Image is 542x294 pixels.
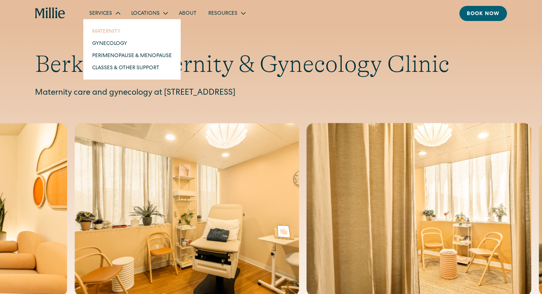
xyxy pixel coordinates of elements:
[86,62,178,74] a: Classes & Other Support
[173,7,202,19] a: About
[35,7,66,19] a: home
[467,10,500,18] div: Book now
[125,7,173,19] div: Locations
[35,87,507,99] p: Maternity care and gynecology at [STREET_ADDRESS]
[89,10,112,18] div: Services
[208,10,237,18] div: Resources
[86,49,178,62] a: Perimenopause & Menopause
[83,7,125,19] div: Services
[83,19,181,80] nav: Services
[459,6,507,21] a: Book now
[35,50,507,78] h1: Berkeley Maternity & Gynecology Clinic
[86,25,178,37] a: Maternity
[131,10,160,18] div: Locations
[202,7,251,19] div: Resources
[86,37,178,49] a: Gynecology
